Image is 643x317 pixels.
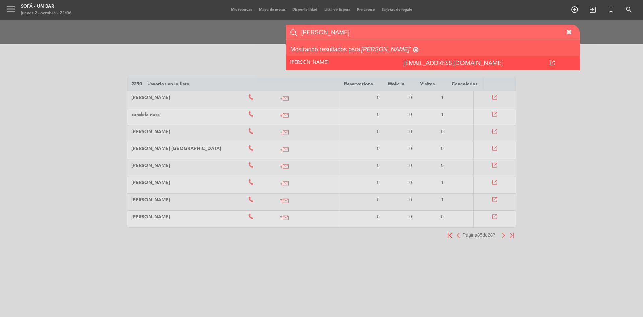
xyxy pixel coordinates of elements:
i: [EMAIL_ADDRESS][DOMAIN_NAME] [404,61,503,66]
em: '[PERSON_NAME]' [360,46,411,53]
input: Ingrese un nombre, email o teléfono para buscar... [301,25,563,40]
img: search.png [290,29,297,36]
span: [PERSON_NAME] [290,60,328,65]
span: Mostrando resultados para [290,46,360,53]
